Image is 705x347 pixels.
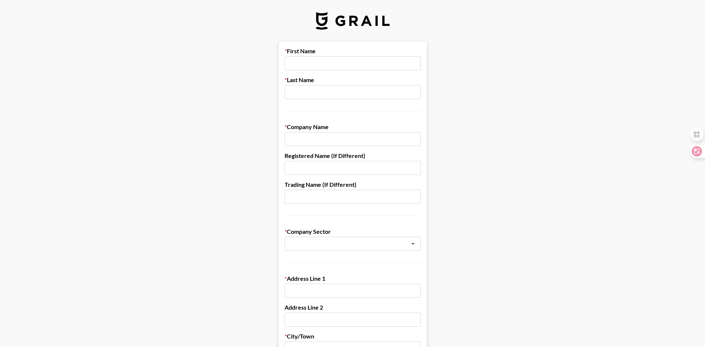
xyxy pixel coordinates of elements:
[285,181,421,188] label: Trading Name (If Different)
[285,123,421,131] label: Company Name
[285,275,421,282] label: Address Line 1
[408,239,418,249] button: Open
[285,152,421,159] label: Registered Name (If Different)
[285,47,421,55] label: First Name
[285,228,421,235] label: Company Sector
[316,12,390,30] img: Grail Talent Logo
[285,333,421,340] label: City/Town
[285,76,421,84] label: Last Name
[285,304,421,311] label: Address Line 2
